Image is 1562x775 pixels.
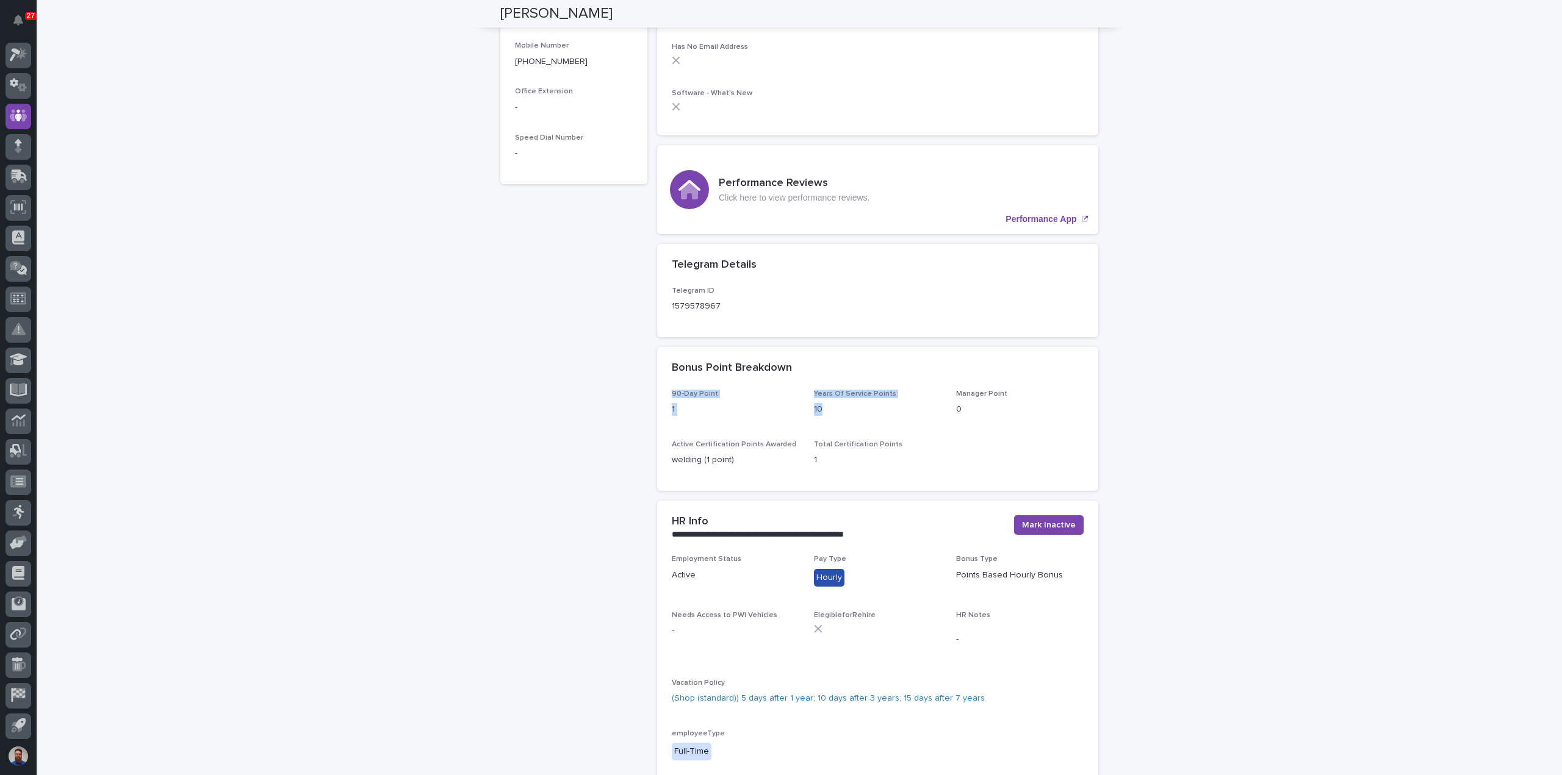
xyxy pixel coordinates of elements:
[672,287,714,295] span: Telegram ID
[814,612,876,619] span: ElegibleforRehire
[814,390,896,398] span: Years Of Service Points
[672,624,799,637] p: -
[814,555,846,563] span: Pay Type
[515,134,583,141] span: Speed Dial Number
[672,612,777,619] span: Needs Access to PWI Vehicles
[672,259,757,272] h2: Telegram Details
[672,454,799,466] p: welding (1 point)
[672,390,718,398] span: 90-Day Point
[515,147,633,160] p: -
[672,730,725,737] span: employeeType
[956,555,998,563] span: Bonus Type
[672,569,799,582] p: Active
[1022,519,1076,531] span: Mark Inactive
[672,300,721,313] p: 1579578967
[5,7,31,33] button: Notifications
[719,177,869,190] h3: Performance Reviews
[956,569,1084,582] p: Points Based Hourly Bonus
[500,5,613,23] h2: [PERSON_NAME]
[672,679,725,687] span: Vacation Policy
[956,390,1007,398] span: Manager Point
[657,145,1098,234] a: Performance App
[814,441,902,448] span: Total Certification Points
[672,362,792,375] h2: Bonus Point Breakdown
[814,403,941,416] p: 10
[672,692,985,705] a: (Shop (standard)) 5 days after 1 year; 10 days after 3 years; 15 days after 7 years
[956,403,1084,416] p: 0
[5,743,31,769] button: users-avatar
[515,57,588,66] a: [PHONE_NUMBER]
[719,193,869,203] p: Click here to view performance reviews.
[515,42,569,49] span: Mobile Number
[814,454,941,466] p: 1
[1014,515,1084,535] button: Mark Inactive
[27,12,35,20] p: 27
[814,569,844,587] div: Hourly
[672,403,799,416] p: 1
[1006,214,1076,224] p: Performance App
[672,90,752,97] span: Software - What's New
[672,515,708,529] h2: HR Info
[956,612,990,619] span: HR Notes
[672,441,796,448] span: Active Certification Points Awarded
[672,743,711,760] div: Full-Time
[672,555,741,563] span: Employment Status
[515,88,573,95] span: Office Extension
[956,633,1084,646] p: -
[15,15,31,34] div: Notifications27
[672,43,748,51] span: Has No Email Address
[515,101,633,114] p: -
